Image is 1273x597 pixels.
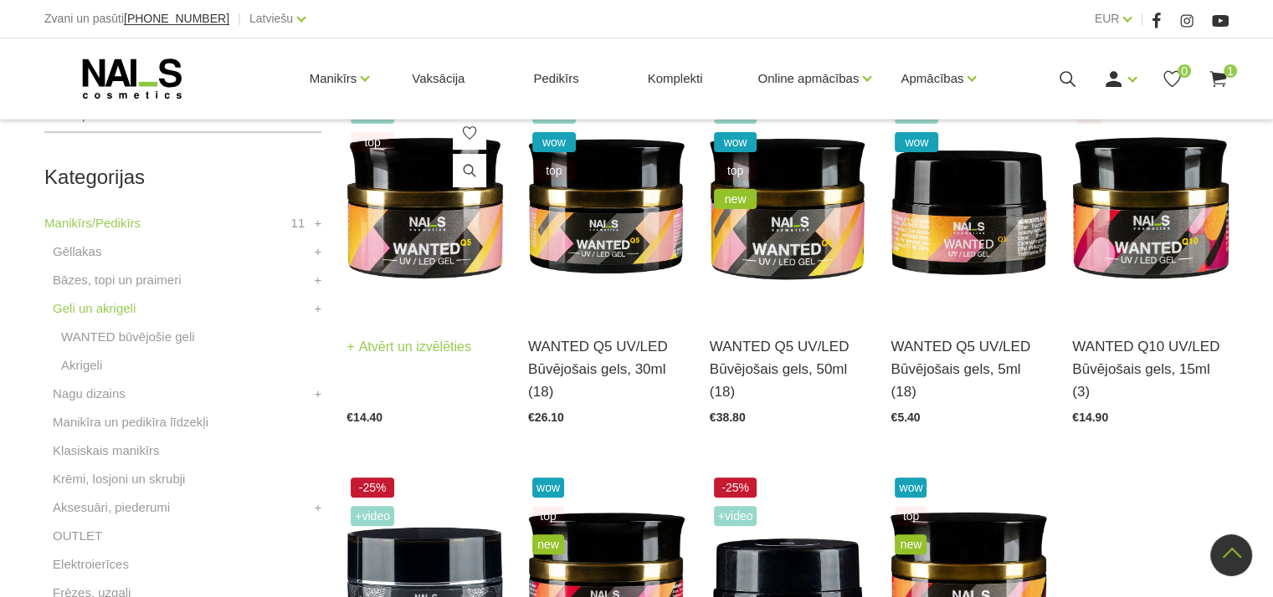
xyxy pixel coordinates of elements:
[44,166,321,188] h2: Kategorijas
[710,99,866,314] img: Gels WANTED NAILS cosmetics tehniķu komanda ir radījusi gelu, kas ilgi jau ir katra meistara mekl...
[346,335,471,359] a: Atvērt un izvēlēties
[895,132,938,152] span: wow
[528,99,685,314] img: Gels WANTED NAILS cosmetics tehniķu komanda ir radījusi gelu, kas ilgi jau ir katra meistara mekl...
[315,384,322,404] a: +
[53,526,102,546] a: OUTLET
[315,497,322,518] a: +
[1072,335,1229,404] a: WANTED Q10 UV/LED Būvējošais gels, 15ml (3)
[44,213,141,233] a: Manikīrs/Pedikīrs
[124,13,229,25] a: [PHONE_NUMBER]
[53,270,181,290] a: Bāzes, topi un praimeri
[315,298,322,319] a: +
[53,554,129,574] a: Elektroierīces
[1208,69,1229,89] a: 1
[351,132,394,152] span: top
[351,477,394,497] span: -25%
[757,45,859,112] a: Online apmācības
[249,8,293,28] a: Latviešu
[901,45,963,112] a: Apmācības
[895,534,927,554] span: new
[53,242,101,262] a: Gēllakas
[532,477,564,497] span: wow
[710,335,866,404] a: WANTED Q5 UV/LED Būvējošais gels, 50ml (18)
[532,132,576,152] span: wow
[895,477,927,497] span: wow
[61,327,195,347] a: WANTED būvējošie geli
[710,411,746,424] span: €38.80
[53,384,126,404] a: Nagu dizains
[53,469,185,489] a: Krēmi, losjoni un skrubji
[891,99,1047,314] img: Gels WANTED NAILS cosmetics tehniķu komanda ir radījusi gelu, kas ilgi jau ir katra meistara mekl...
[1072,411,1108,424] span: €14.90
[520,38,592,119] a: Pedikīrs
[291,213,305,233] span: 11
[1095,8,1120,28] a: EUR
[53,497,170,518] a: Aksesuāri, piederumi
[1072,99,1229,314] img: Gels WANTED NAILS cosmetics tehniķu komanda ir radījusi gelu, kas ilgi jau ir katra meistara mekl...
[315,213,322,233] a: +
[238,8,241,29] span: |
[1178,64,1191,78] span: 0
[714,506,757,526] span: +Video
[528,335,685,404] a: WANTED Q5 UV/LED Būvējošais gels, 30ml (18)
[61,355,102,375] a: Akrigeli
[398,38,478,119] a: Vaksācija
[891,335,1047,404] a: WANTED Q5 UV/LED Būvējošais gels, 5ml (18)
[1140,8,1143,29] span: |
[895,506,927,526] span: top
[53,441,160,461] a: Klasiskais manikīrs
[1224,64,1237,78] span: 1
[714,161,757,181] span: top
[532,161,576,181] span: top
[315,270,322,290] a: +
[528,411,564,424] span: €26.10
[532,506,564,526] span: top
[346,411,382,424] span: €14.40
[53,298,136,319] a: Geli un akrigeli
[714,132,757,152] span: wow
[315,242,322,262] a: +
[44,8,229,29] div: Zvani un pasūti
[124,12,229,25] span: [PHONE_NUMBER]
[351,506,394,526] span: +Video
[532,534,564,554] span: new
[714,189,757,209] span: new
[891,411,920,424] span: €5.40
[1162,69,1183,89] a: 0
[53,412,208,432] a: Manikīra un pedikīra līdzekļi
[634,38,716,119] a: Komplekti
[346,99,503,314] img: Gels WANTED NAILS cosmetics tehniķu komanda ir radījusi gelu, kas ilgi jau ir katra meistara mekl...
[310,45,357,112] a: Manikīrs
[714,477,757,497] span: -25%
